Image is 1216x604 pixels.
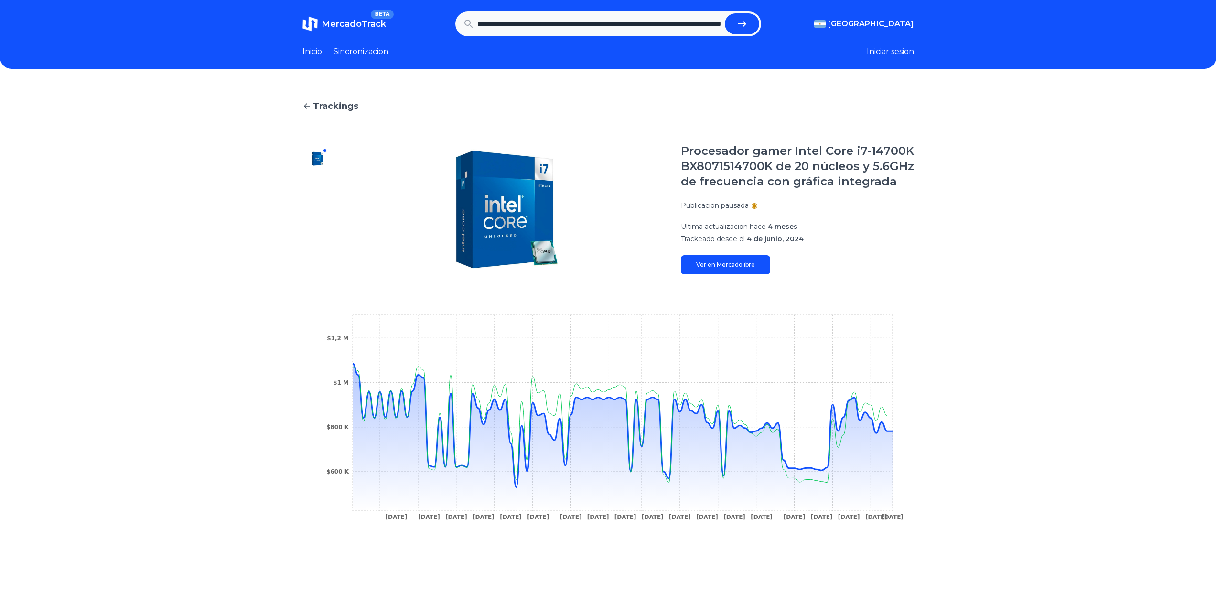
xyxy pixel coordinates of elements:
[302,16,386,32] a: MercadoTrackBETA
[302,16,318,32] img: MercadoTrack
[783,514,805,520] tspan: [DATE]
[326,424,349,431] tspan: $800 K
[560,514,581,520] tspan: [DATE]
[641,514,663,520] tspan: [DATE]
[418,514,440,520] tspan: [DATE]
[334,46,388,57] a: Sincronizacion
[696,514,718,520] tspan: [DATE]
[865,514,887,520] tspan: [DATE]
[614,514,636,520] tspan: [DATE]
[322,19,386,29] span: MercadoTrack
[681,222,766,231] span: Ultima actualizacion hace
[723,514,745,520] tspan: [DATE]
[527,514,549,520] tspan: [DATE]
[867,46,914,57] button: Iniciar sesion
[681,255,770,274] a: Ver en Mercadolibre
[882,514,904,520] tspan: [DATE]
[445,514,467,520] tspan: [DATE]
[669,514,691,520] tspan: [DATE]
[327,335,349,342] tspan: $1,2 M
[326,468,349,475] tspan: $600 K
[747,235,804,243] span: 4 de junio, 2024
[681,143,914,189] h1: Procesador gamer Intel Core i7-14700K BX8071514700K de 20 núcleos y 5.6GHz de frecuencia con gráf...
[810,514,832,520] tspan: [DATE]
[681,201,749,210] p: Publicacion pausada
[352,143,662,274] img: Procesador gamer Intel Core i7-14700K BX8071514700K de 20 núcleos y 5.6GHz de frecuencia con gráf...
[473,514,495,520] tspan: [DATE]
[814,20,826,28] img: Argentina
[814,18,914,30] button: [GEOGRAPHIC_DATA]
[751,514,773,520] tspan: [DATE]
[371,10,393,19] span: BETA
[838,514,860,520] tspan: [DATE]
[310,151,325,166] img: Procesador gamer Intel Core i7-14700K BX8071514700K de 20 núcleos y 5.6GHz de frecuencia con gráf...
[500,514,522,520] tspan: [DATE]
[302,99,914,113] a: Trackings
[385,514,407,520] tspan: [DATE]
[768,222,797,231] span: 4 meses
[313,99,358,113] span: Trackings
[681,235,745,243] span: Trackeado desde el
[333,379,349,386] tspan: $1 M
[587,514,609,520] tspan: [DATE]
[828,18,914,30] span: [GEOGRAPHIC_DATA]
[302,46,322,57] a: Inicio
